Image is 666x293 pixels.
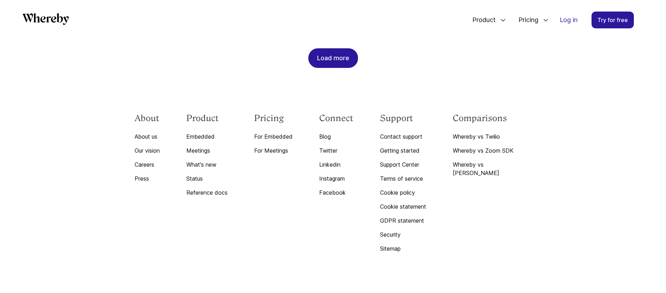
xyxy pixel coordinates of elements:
[380,230,426,239] a: Security
[319,160,353,169] a: Linkedin
[254,113,293,124] h3: Pricing
[380,132,426,141] a: Contact support
[592,12,634,28] a: Try for free
[380,146,426,155] a: Getting started
[135,160,160,169] a: Careers
[186,174,228,183] a: Status
[254,146,293,155] a: For Meetings
[22,13,69,27] a: Whereby
[186,160,228,169] a: What's new
[317,49,349,68] div: Load more
[135,146,160,155] a: Our vision
[511,8,540,32] span: Pricing
[380,244,426,253] a: Sitemap
[319,113,353,124] h3: Connect
[319,174,353,183] a: Instagram
[380,202,426,211] a: Cookie statement
[453,146,531,155] a: Whereby vs Zoom SDK
[308,48,358,68] button: Load more
[380,188,426,197] a: Cookie policy
[319,188,353,197] a: Facebook
[453,132,531,141] a: Whereby vs Twilio
[453,113,531,124] h3: Comparisons
[186,113,228,124] h3: Product
[380,216,426,225] a: GDPR statement
[380,113,426,124] h3: Support
[380,160,426,169] a: Support Center
[135,174,160,183] a: Press
[465,8,497,32] span: Product
[22,13,69,25] svg: Whereby
[554,12,583,28] a: Log in
[186,188,228,197] a: Reference docs
[135,113,160,124] h3: About
[186,132,228,141] a: Embedded
[254,132,293,141] a: For Embedded
[453,160,531,177] a: Whereby vs [PERSON_NAME]
[135,132,160,141] a: About us
[186,146,228,155] a: Meetings
[380,174,426,183] a: Terms of service
[319,132,353,141] a: Blog
[319,146,353,155] a: Twitter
